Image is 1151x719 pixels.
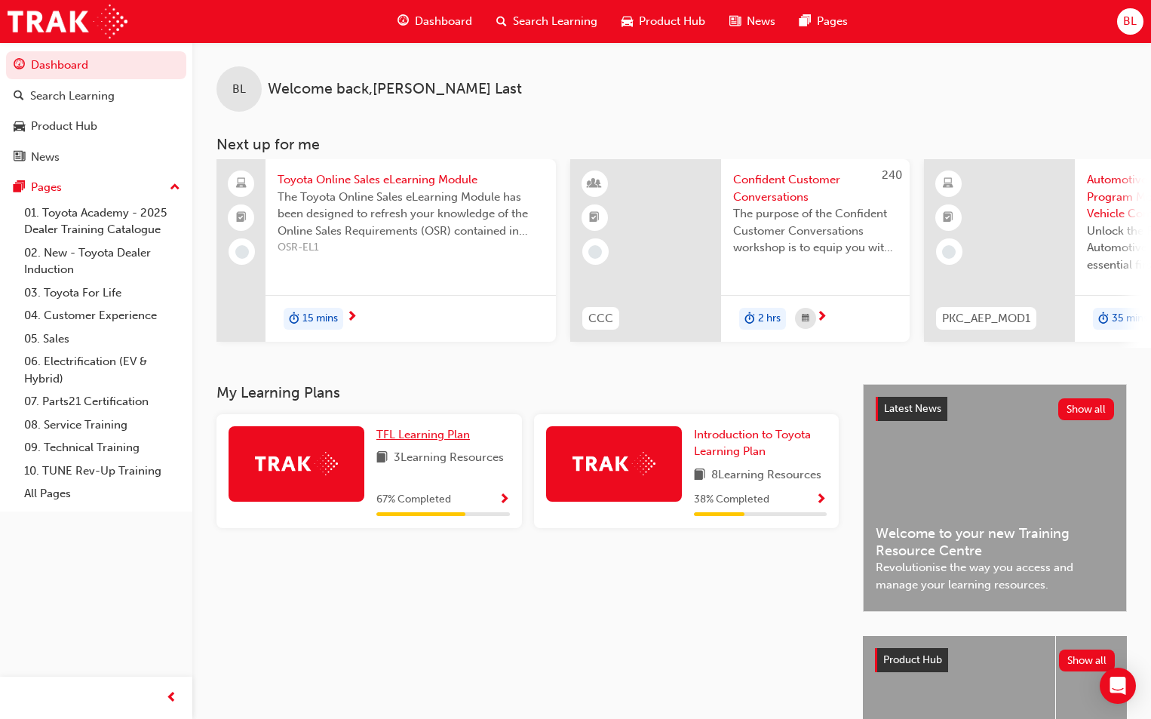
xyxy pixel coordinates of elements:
[588,310,613,327] span: CCC
[6,112,186,140] a: Product Hub
[6,174,186,201] button: Pages
[744,309,755,329] span: duration-icon
[942,310,1030,327] span: PKC_AEP_MOD1
[572,452,655,475] img: Trak
[235,245,249,259] span: learningRecordVerb_NONE-icon
[733,171,898,205] span: Confident Customer Conversations
[31,179,62,196] div: Pages
[609,6,717,37] a: car-iconProduct Hub
[14,151,25,164] span: news-icon
[31,118,97,135] div: Product Hub
[1059,650,1116,671] button: Show all
[496,12,507,31] span: search-icon
[376,426,476,444] a: TFL Learning Plan
[943,208,953,228] span: booktick-icon
[18,413,186,437] a: 08. Service Training
[816,311,827,324] span: next-icon
[729,12,741,31] span: news-icon
[376,449,388,468] span: book-icon
[385,6,484,37] a: guage-iconDashboard
[815,493,827,507] span: Show Progress
[18,281,186,305] a: 03. Toyota For Life
[943,174,953,194] span: learningResourceType_ELEARNING-icon
[166,689,177,708] span: prev-icon
[18,390,186,413] a: 07. Parts21 Certification
[883,653,942,666] span: Product Hub
[802,309,809,328] span: calendar-icon
[346,311,358,324] span: next-icon
[18,350,186,390] a: 06. Electrification (EV & Hybrid)
[376,491,451,509] span: 67 % Completed
[289,309,299,329] span: duration-icon
[216,384,839,401] h3: My Learning Plans
[232,81,246,98] span: BL
[1100,668,1136,704] div: Open Intercom Messenger
[588,245,602,259] span: learningRecordVerb_NONE-icon
[170,178,180,198] span: up-icon
[499,490,510,509] button: Show Progress
[622,12,633,31] span: car-icon
[14,59,25,72] span: guage-icon
[31,149,60,166] div: News
[717,6,787,37] a: news-iconNews
[882,168,902,182] span: 240
[1112,310,1148,327] span: 35 mins
[30,88,115,105] div: Search Learning
[499,493,510,507] span: Show Progress
[236,174,247,194] span: laptop-icon
[863,384,1127,612] a: Latest NewsShow allWelcome to your new Training Resource CentreRevolutionise the way you access a...
[747,13,775,30] span: News
[14,90,24,103] span: search-icon
[8,5,127,38] img: Trak
[694,426,827,460] a: Introduction to Toyota Learning Plan
[18,201,186,241] a: 01. Toyota Academy - 2025 Dealer Training Catalogue
[268,81,522,98] span: Welcome back , [PERSON_NAME] Last
[18,459,186,483] a: 10. TUNE Rev-Up Training
[787,6,860,37] a: pages-iconPages
[694,466,705,485] span: book-icon
[876,559,1114,593] span: Revolutionise the way you access and manage your learning resources.
[302,310,338,327] span: 15 mins
[18,436,186,459] a: 09. Technical Training
[1117,8,1143,35] button: BL
[815,490,827,509] button: Show Progress
[397,12,409,31] span: guage-icon
[589,174,600,194] span: learningResourceType_INSTRUCTOR_LED-icon
[278,239,544,257] span: OSR-EL1
[639,13,705,30] span: Product Hub
[758,310,781,327] span: 2 hrs
[6,48,186,174] button: DashboardSearch LearningProduct HubNews
[18,304,186,327] a: 04. Customer Experience
[800,12,811,31] span: pages-icon
[884,402,941,415] span: Latest News
[14,120,25,134] span: car-icon
[14,181,25,195] span: pages-icon
[942,245,956,259] span: learningRecordVerb_NONE-icon
[376,428,470,441] span: TFL Learning Plan
[6,143,186,171] a: News
[570,159,910,342] a: 240CCCConfident Customer ConversationsThe purpose of the Confident Customer Conversations worksho...
[817,13,848,30] span: Pages
[513,13,597,30] span: Search Learning
[6,51,186,79] a: Dashboard
[1098,309,1109,329] span: duration-icon
[278,189,544,240] span: The Toyota Online Sales eLearning Module has been designed to refresh your knowledge of the Onlin...
[236,208,247,228] span: booktick-icon
[694,491,769,509] span: 38 % Completed
[876,525,1114,559] span: Welcome to your new Training Resource Centre
[18,327,186,351] a: 05. Sales
[875,648,1115,672] a: Product HubShow all
[6,82,186,110] a: Search Learning
[415,13,472,30] span: Dashboard
[18,241,186,281] a: 02. New - Toyota Dealer Induction
[589,208,600,228] span: booktick-icon
[876,397,1114,421] a: Latest NewsShow all
[255,452,338,475] img: Trak
[484,6,609,37] a: search-iconSearch Learning
[394,449,504,468] span: 3 Learning Resources
[733,205,898,257] span: The purpose of the Confident Customer Conversations workshop is to equip you with tools to commun...
[694,428,811,459] span: Introduction to Toyota Learning Plan
[192,136,1151,153] h3: Next up for me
